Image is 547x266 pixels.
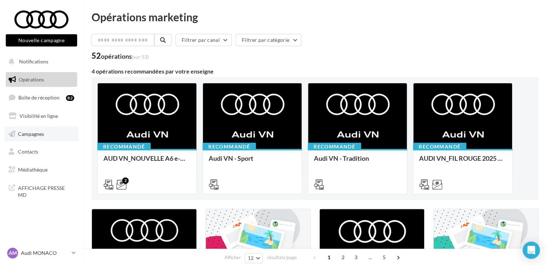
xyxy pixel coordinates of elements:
span: ... [364,252,376,263]
div: Recommandé [203,143,256,151]
button: 12 [245,253,263,263]
button: Nouvelle campagne [6,34,77,46]
span: Campagnes [18,130,44,137]
span: 12 [248,255,254,261]
div: 2 [122,177,129,184]
span: (sur 53) [132,54,149,60]
a: Opérations [4,72,79,87]
span: AFFICHAGE PRESSE MD [18,183,74,199]
p: Audi MONACO [21,249,69,257]
span: 5 [378,252,390,263]
span: Visibilité en ligne [19,113,58,119]
a: Campagnes [4,127,79,142]
div: Recommandé [97,143,151,151]
span: Boîte de réception [18,94,59,101]
span: Notifications [19,58,48,65]
div: 52 [92,52,149,60]
a: Visibilité en ligne [4,108,79,124]
div: Recommandé [308,143,361,151]
div: Opérations marketing [92,12,538,22]
a: AFFICHAGE PRESSE MD [4,180,79,201]
div: Open Intercom Messenger [522,241,540,259]
div: opérations [101,53,149,59]
div: 4 opérations recommandées par votre enseigne [92,68,538,74]
button: Filtrer par canal [175,34,232,46]
a: AM Audi MONACO [6,246,77,260]
span: résultats/page [267,254,297,261]
div: 82 [66,95,74,101]
div: AUDI VN_FIL ROUGE 2025 - A1, Q2, Q3, Q5 et Q4 e-tron [419,155,506,169]
span: Opérations [19,76,44,83]
div: AUD VN_NOUVELLE A6 e-tron [103,155,191,169]
button: Notifications [4,54,76,69]
span: Afficher [224,254,241,261]
a: Contacts [4,144,79,159]
button: Filtrer par catégorie [236,34,301,46]
span: 2 [337,252,349,263]
span: Contacts [18,148,38,155]
span: 1 [323,252,335,263]
span: AM [9,249,17,257]
a: Boîte de réception82 [4,90,79,105]
span: 3 [350,252,362,263]
div: Recommandé [413,143,466,151]
span: Médiathèque [18,167,48,173]
a: Médiathèque [4,162,79,177]
div: Audi VN - Sport [209,155,296,169]
div: Audi VN - Tradition [314,155,401,169]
